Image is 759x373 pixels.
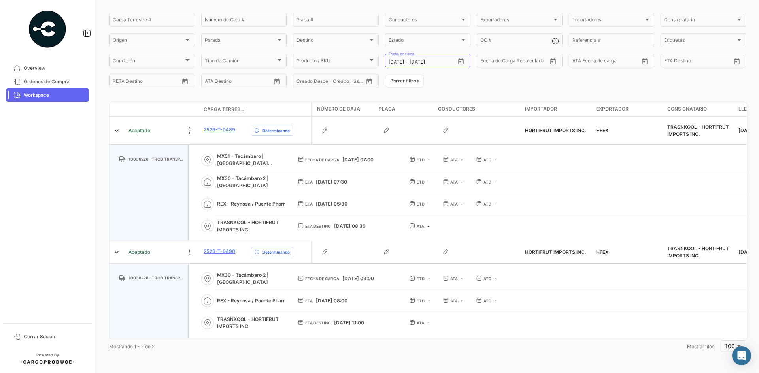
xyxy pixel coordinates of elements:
span: 10038226 - TROB TRANSPORTES SA DE CV [128,156,185,162]
span: Determinando [262,249,290,255]
span: - [461,276,463,281]
datatable-header-cell: Placa [376,102,435,116]
span: Carga Terrestre # [204,106,245,113]
span: Workspace [24,92,85,99]
button: Open calendar [731,55,743,67]
span: ATA [450,201,458,207]
div: Abrir Intercom Messenger [732,346,751,365]
span: [DATE] 11:00 [334,320,364,326]
span: Etiquetas [664,39,735,44]
span: ATD [483,179,491,185]
span: Número de Caja [317,105,360,112]
span: Exportador [596,105,629,112]
span: HORTIFRUT IMPORTS INC. [525,127,586,133]
input: ATA Hasta [602,59,634,65]
input: Desde [113,79,127,85]
span: 10038226 - TROB TRANSPORTES SA DE CV [128,275,185,281]
span: - [428,201,430,207]
datatable-header-cell: Estado [125,106,200,112]
span: TRASNKOOL - HORTIFRUT IMPORTS INC. [217,219,285,233]
span: Órdenes de Compra [24,78,85,85]
span: ETA [305,179,313,185]
input: Desde [389,59,404,65]
span: 100 [725,343,735,349]
span: - [428,276,430,281]
span: - [495,298,497,304]
span: ETD [417,179,425,185]
span: - [427,320,430,326]
span: [DATE] 08:30 [334,223,366,229]
span: Exportadores [480,18,551,24]
a: 2526-T-0490 [204,248,235,255]
datatable-header-cell: Importador [522,102,593,116]
span: TRASNKOOL - HORTIFRUT IMPORTS INC. [667,246,729,259]
span: ATA [450,179,458,185]
span: – [406,59,408,65]
span: Importador [525,105,557,112]
span: Parada [205,39,276,44]
span: ETD [417,276,425,282]
span: ATA [450,157,458,163]
span: ETD [417,201,425,207]
input: Creado Desde [296,79,326,85]
span: ATA [417,320,424,326]
span: ETD [417,157,425,163]
span: MX30 - Tacámbaro 2 | [GEOGRAPHIC_DATA] [217,175,285,189]
span: Aceptado [128,249,150,256]
a: Overview [6,62,89,75]
a: Workspace [6,88,89,102]
button: Open calendar [363,75,375,87]
span: HFEX [596,249,608,255]
span: - [461,201,463,207]
span: ETA [305,298,313,304]
input: ATA Desde [572,59,597,65]
input: Desde [664,59,678,65]
input: Hasta [500,59,532,65]
span: ETD [417,298,425,304]
button: Open calendar [455,55,467,67]
span: ATD [483,201,491,207]
span: ATA [450,298,458,304]
span: [DATE] 08:00 [316,298,347,304]
datatable-header-cell: Delay Status [248,106,311,112]
span: Conductores [438,105,475,112]
span: MX51 - Tacámbaro | [GEOGRAPHIC_DATA][PERSON_NAME] [217,153,285,167]
span: Aceptado [128,127,150,134]
input: Hasta [132,79,164,85]
span: TRASNKOOL - HORTIFRUT IMPORTS INC. [667,124,729,137]
span: Placa [379,105,395,112]
datatable-header-cell: Conductores [435,102,522,116]
span: - [495,201,497,207]
button: Open calendar [271,75,283,87]
span: - [427,223,430,229]
span: MX30 - Tacámbaro 2 | [GEOGRAPHIC_DATA] [217,272,285,286]
input: ATA Desde [205,79,229,85]
span: ETA [305,201,313,207]
span: Conductores [389,18,460,24]
span: Condición [113,59,184,65]
span: Mostrar filas [687,343,714,349]
a: Órdenes de Compra [6,75,89,88]
span: REX - Reynosa / Puente Pharr [217,297,285,304]
span: - [428,157,430,163]
span: REX - Reynosa / Puente Pharr [217,201,285,208]
span: Determinando [262,127,290,134]
span: Importadores [572,18,644,24]
span: Destino [296,39,368,44]
span: Cerrar Sesión [24,333,85,340]
input: ATA Hasta [234,79,266,85]
span: Tipo de Camión [205,59,276,65]
span: ATD [483,157,491,163]
button: Open calendar [179,75,191,87]
span: ETA Destino [305,320,331,326]
span: [DATE] 07:30 [316,179,347,185]
button: Open calendar [639,55,651,67]
span: - [495,276,497,281]
span: ATA [450,276,458,282]
span: - [428,179,430,185]
span: - [461,179,463,185]
datatable-header-cell: Carga Terrestre # [200,103,248,116]
button: Borrar filtros [385,75,424,88]
span: ATD [483,298,491,304]
img: powered-by.png [28,9,67,49]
